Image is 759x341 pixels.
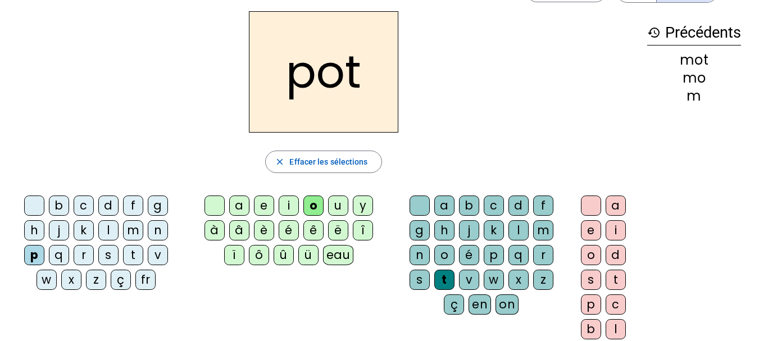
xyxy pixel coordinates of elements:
div: a [229,195,249,216]
div: j [459,220,479,240]
div: à [204,220,225,240]
div: o [303,195,324,216]
div: x [508,270,529,290]
div: l [98,220,119,240]
div: è [254,220,274,240]
div: s [98,245,119,265]
div: m [533,220,553,240]
span: Effacer les sélections [289,155,367,169]
div: d [508,195,529,216]
div: a [434,195,455,216]
div: û [274,245,294,265]
div: a [606,195,626,216]
div: ï [224,245,244,265]
div: s [581,270,601,290]
div: s [410,270,430,290]
div: i [606,220,626,240]
div: q [508,245,529,265]
div: p [581,294,601,315]
div: z [533,270,553,290]
div: b [459,195,479,216]
div: k [74,220,94,240]
div: f [533,195,553,216]
div: n [410,245,430,265]
div: q [49,245,69,265]
div: w [37,270,57,290]
div: î [353,220,373,240]
div: k [484,220,504,240]
div: g [148,195,168,216]
h2: pot [249,11,398,133]
div: fr [135,270,156,290]
div: f [123,195,143,216]
mat-icon: history [647,26,661,39]
div: l [606,319,626,339]
div: b [49,195,69,216]
div: e [254,195,274,216]
div: o [581,245,601,265]
div: é [279,220,299,240]
div: d [606,245,626,265]
div: ô [249,245,269,265]
div: g [410,220,430,240]
div: m [647,89,741,103]
div: c [74,195,94,216]
div: n [148,220,168,240]
div: c [606,294,626,315]
div: t [434,270,455,290]
div: v [148,245,168,265]
div: r [74,245,94,265]
div: c [484,195,504,216]
div: r [533,245,553,265]
div: ë [328,220,348,240]
div: mot [647,53,741,67]
div: w [484,270,504,290]
div: d [98,195,119,216]
div: t [123,245,143,265]
div: b [581,319,601,339]
div: h [24,220,44,240]
div: ç [111,270,131,290]
button: Effacer les sélections [265,151,381,173]
div: u [328,195,348,216]
div: eau [323,245,354,265]
div: p [24,245,44,265]
div: e [581,220,601,240]
div: p [484,245,504,265]
div: â [229,220,249,240]
mat-icon: close [275,157,285,167]
div: t [606,270,626,290]
div: é [459,245,479,265]
div: z [86,270,106,290]
div: ü [298,245,319,265]
div: l [508,220,529,240]
h3: Précédents [647,20,741,46]
div: on [496,294,519,315]
div: m [123,220,143,240]
div: o [434,245,455,265]
div: ç [444,294,464,315]
div: i [279,195,299,216]
div: j [49,220,69,240]
div: v [459,270,479,290]
div: mo [647,71,741,85]
div: x [61,270,81,290]
div: h [434,220,455,240]
div: ê [303,220,324,240]
div: y [353,195,373,216]
div: en [469,294,491,315]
